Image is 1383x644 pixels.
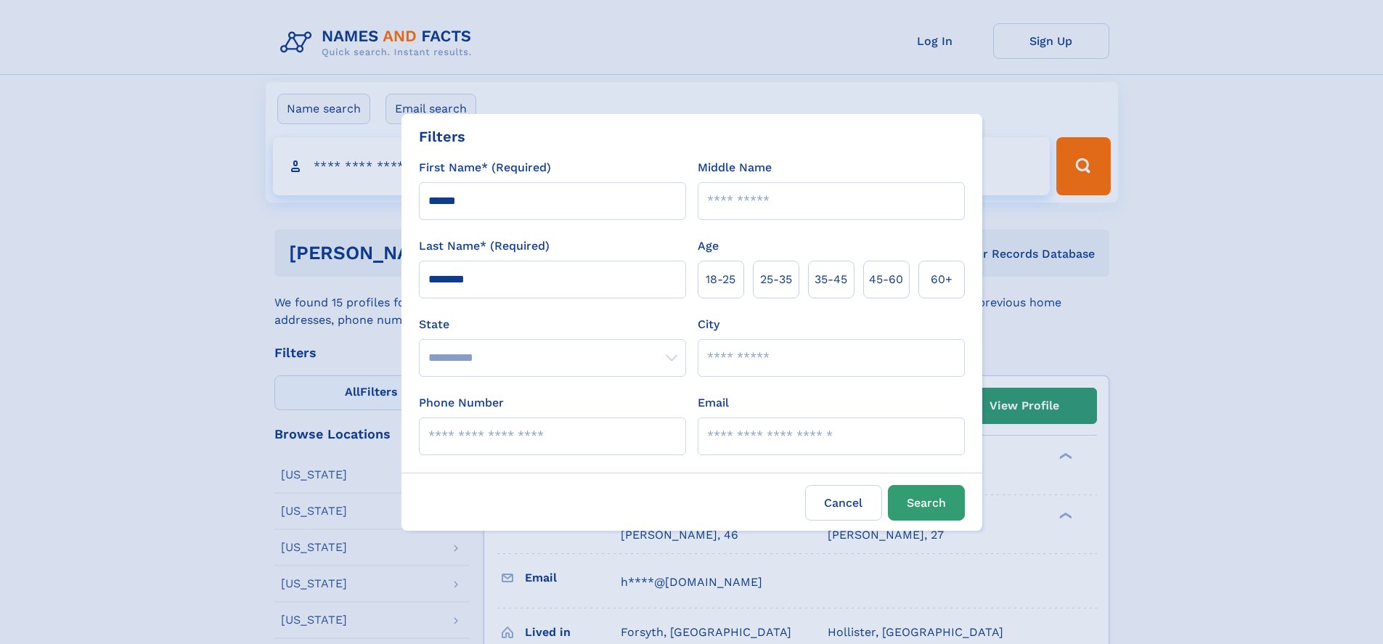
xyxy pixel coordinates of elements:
[706,271,735,288] span: 18‑25
[419,394,504,412] label: Phone Number
[815,271,847,288] span: 35‑45
[698,159,772,176] label: Middle Name
[419,159,551,176] label: First Name* (Required)
[931,271,952,288] span: 60+
[805,485,882,521] label: Cancel
[698,237,719,255] label: Age
[888,485,965,521] button: Search
[698,394,729,412] label: Email
[419,126,465,147] div: Filters
[869,271,903,288] span: 45‑60
[419,237,550,255] label: Last Name* (Required)
[698,316,719,333] label: City
[419,316,686,333] label: State
[760,271,792,288] span: 25‑35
